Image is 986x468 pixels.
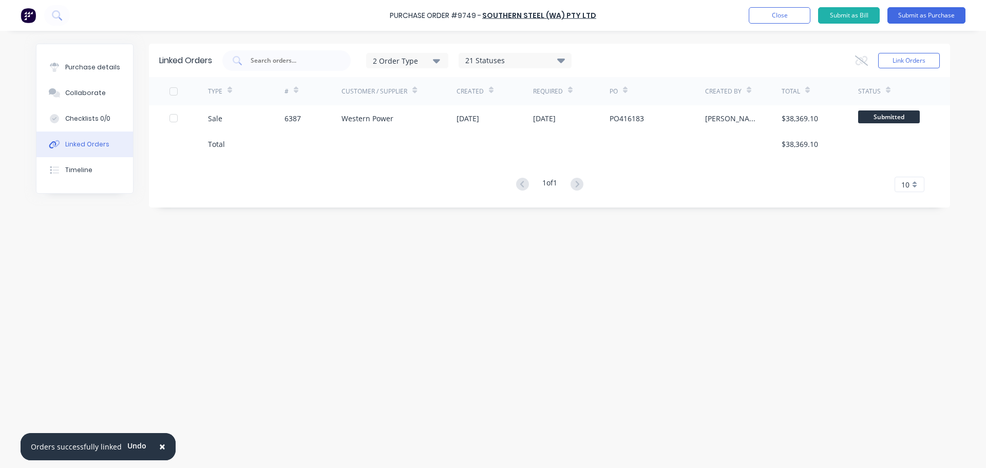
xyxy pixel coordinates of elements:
div: [DATE] [533,113,556,124]
div: 21 Statuses [459,55,571,66]
div: Linked Orders [159,54,212,67]
button: Linked Orders [36,132,133,157]
div: 2 Order Type [373,55,442,66]
span: Submitted [858,110,920,123]
button: Submit as Purchase [887,7,965,24]
div: Customer / Supplier [342,87,407,96]
input: Search orders... [250,55,335,66]
button: Link Orders [878,53,940,68]
a: Southern Steel (WA) Pty Ltd [482,10,596,21]
button: Close [149,435,176,459]
span: × [159,439,165,454]
button: 2 Order Type [366,53,448,68]
div: Purchase details [65,63,120,72]
button: Submit as Bill [818,7,880,24]
div: Created [457,87,484,96]
button: Purchase details [36,54,133,80]
div: Sale [208,113,222,124]
div: Collaborate [65,88,106,98]
div: # [285,87,289,96]
div: Timeline [65,165,92,175]
div: Status [858,87,881,96]
button: Close [749,7,810,24]
div: $38,369.10 [782,139,818,149]
button: Undo [122,438,152,454]
div: Required [533,87,563,96]
div: Orders successfully linked [31,441,122,452]
div: PO [610,87,618,96]
div: [DATE] [457,113,479,124]
img: Factory [21,8,36,23]
div: Western Power [342,113,393,124]
button: Collaborate [36,80,133,106]
div: TYPE [208,87,222,96]
div: Total [782,87,800,96]
div: Total [208,139,225,149]
div: Linked Orders [65,140,109,149]
div: Purchase Order #9749 - [390,10,481,21]
button: Timeline [36,157,133,183]
div: Created By [705,87,742,96]
div: Checklists 0/0 [65,114,110,123]
button: Checklists 0/0 [36,106,133,132]
div: [PERSON_NAME] [705,113,761,124]
div: $38,369.10 [782,113,818,124]
div: 1 of 1 [542,177,557,192]
div: 6387 [285,113,301,124]
div: PO416183 [610,113,644,124]
span: 10 [901,179,909,190]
